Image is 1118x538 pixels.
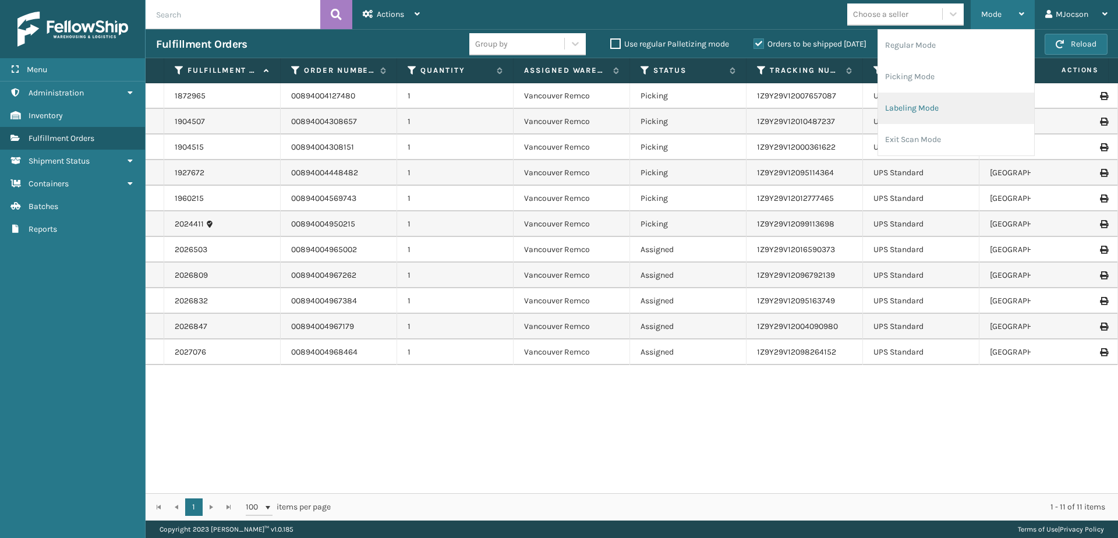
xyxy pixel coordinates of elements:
[878,61,1034,93] li: Picking Mode
[630,134,746,160] td: Picking
[653,65,724,76] label: Status
[979,339,1096,365] td: [GEOGRAPHIC_DATA]
[281,83,397,109] td: 00894004127480
[175,141,204,153] a: 1904515
[175,346,206,358] a: 2027076
[1100,220,1107,228] i: Print Label
[397,339,514,365] td: 1
[630,314,746,339] td: Assigned
[757,321,838,331] a: 1Z9Y29V12004090980
[1018,521,1104,538] div: |
[514,314,630,339] td: Vancouver Remco
[475,38,508,50] div: Group by
[757,116,835,126] a: 1Z9Y29V12010487237
[863,288,979,314] td: UPS Standard
[979,186,1096,211] td: [GEOGRAPHIC_DATA]
[281,211,397,237] td: 00894004950215
[175,295,208,307] a: 2026832
[514,339,630,365] td: Vancouver Remco
[610,39,729,49] label: Use regular Palletizing mode
[160,521,293,538] p: Copyright 2023 [PERSON_NAME]™ v 1.0.185
[979,211,1096,237] td: [GEOGRAPHIC_DATA]
[514,160,630,186] td: Vancouver Remco
[514,288,630,314] td: Vancouver Remco
[1100,348,1107,356] i: Print Label
[630,263,746,288] td: Assigned
[397,288,514,314] td: 1
[630,160,746,186] td: Picking
[156,37,247,51] h3: Fulfillment Orders
[175,218,204,230] a: 2024411
[175,193,204,204] a: 1960215
[524,65,607,76] label: Assigned Warehouse
[863,186,979,211] td: UPS Standard
[757,91,836,101] a: 1Z9Y29V12007657087
[1100,118,1107,126] i: Print Label
[246,501,263,513] span: 100
[757,245,835,254] a: 1Z9Y29V12016590373
[863,160,979,186] td: UPS Standard
[397,314,514,339] td: 1
[863,314,979,339] td: UPS Standard
[757,296,835,306] a: 1Z9Y29V12095163749
[175,116,205,128] a: 1904507
[281,288,397,314] td: 00894004967384
[175,321,207,332] a: 2026847
[281,314,397,339] td: 00894004967179
[281,237,397,263] td: 00894004965002
[514,134,630,160] td: Vancouver Remco
[27,65,47,75] span: Menu
[29,224,57,234] span: Reports
[878,30,1034,61] li: Regular Mode
[630,211,746,237] td: Picking
[757,219,834,229] a: 1Z9Y29V12099113698
[878,93,1034,124] li: Labeling Mode
[397,134,514,160] td: 1
[757,168,834,178] a: 1Z9Y29V12095114364
[630,186,746,211] td: Picking
[347,501,1105,513] div: 1 - 11 of 11 items
[630,237,746,263] td: Assigned
[281,186,397,211] td: 00894004569743
[630,83,746,109] td: Picking
[863,237,979,263] td: UPS Standard
[979,288,1096,314] td: [GEOGRAPHIC_DATA]
[281,160,397,186] td: 00894004448482
[863,134,979,160] td: UPS Standard
[757,347,836,357] a: 1Z9Y29V12098264152
[753,39,866,49] label: Orders to be shipped [DATE]
[878,124,1034,155] li: Exit Scan Mode
[29,133,94,143] span: Fulfillment Orders
[979,237,1096,263] td: [GEOGRAPHIC_DATA]
[1100,297,1107,305] i: Print Label
[1100,194,1107,203] i: Print Label
[304,65,374,76] label: Order Number
[630,109,746,134] td: Picking
[863,83,979,109] td: UPS Standard
[281,134,397,160] td: 00894004308151
[514,186,630,211] td: Vancouver Remco
[979,314,1096,339] td: [GEOGRAPHIC_DATA]
[981,9,1002,19] span: Mode
[1025,61,1106,80] span: Actions
[757,270,835,280] a: 1Z9Y29V12096792139
[281,109,397,134] td: 00894004308657
[29,156,90,166] span: Shipment Status
[397,83,514,109] td: 1
[1100,246,1107,254] i: Print Label
[185,498,203,516] a: 1
[175,90,206,102] a: 1872965
[175,167,204,179] a: 1927672
[397,263,514,288] td: 1
[1100,271,1107,279] i: Print Label
[397,186,514,211] td: 1
[1018,525,1058,533] a: Terms of Use
[979,263,1096,288] td: [GEOGRAPHIC_DATA]
[863,109,979,134] td: UPS Standard
[29,179,69,189] span: Containers
[514,263,630,288] td: Vancouver Remco
[630,339,746,365] td: Assigned
[246,498,331,516] span: items per page
[863,263,979,288] td: UPS Standard
[770,65,840,76] label: Tracking Number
